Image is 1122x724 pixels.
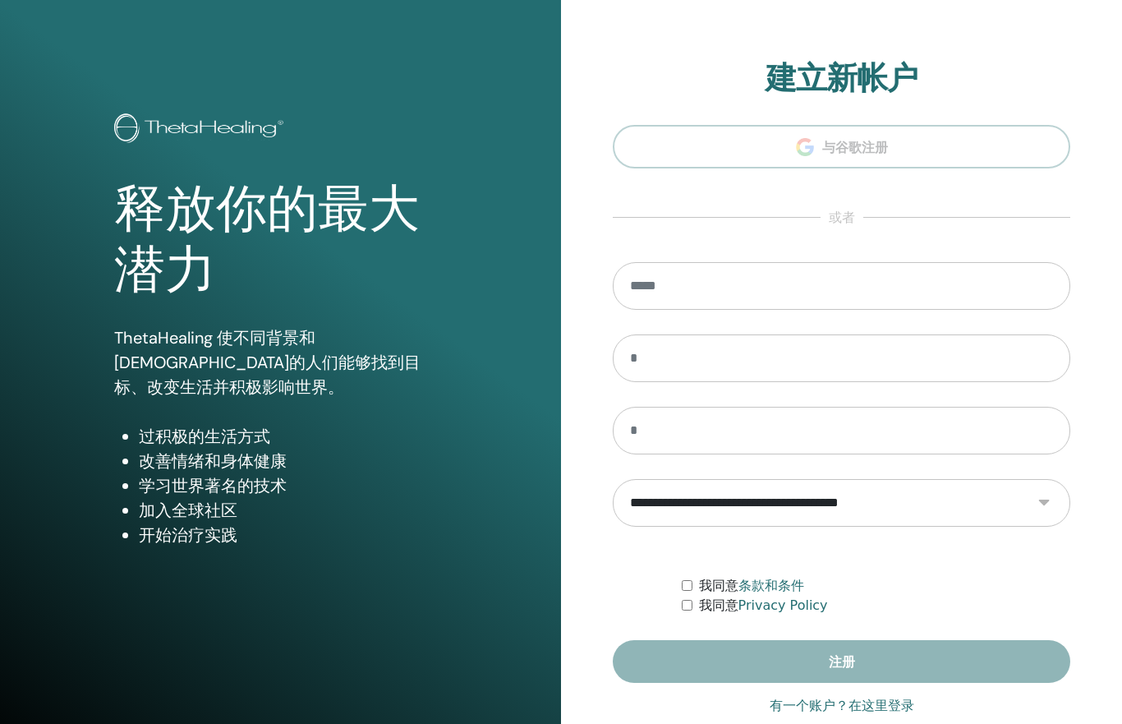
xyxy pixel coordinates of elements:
[699,596,828,616] label: 我同意
[139,473,447,498] li: 学习世界著名的技术
[139,449,447,473] li: 改善情绪和身体健康
[613,60,1070,98] h2: 建立新帐户
[699,576,804,596] label: 我同意
[139,424,447,449] li: 过积极的生活方式
[139,523,447,547] li: 开始治疗实践
[114,325,447,399] p: ThetaHealing 使不同背景和[DEMOGRAPHIC_DATA]的人们能够找到目标、改变生活并积极影响世界。
[821,208,863,228] span: 或者
[738,597,828,613] a: Privacy Policy
[770,696,914,716] a: 有一个账户？在这里登录
[139,498,447,523] li: 加入全球社区
[114,179,447,302] h1: 释放你的最大潜力
[738,578,804,593] a: 条款和条件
